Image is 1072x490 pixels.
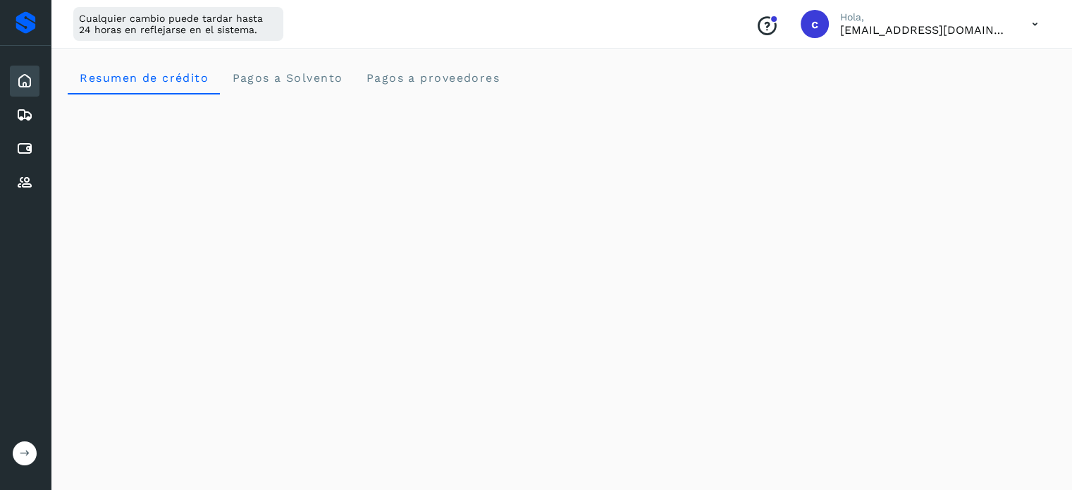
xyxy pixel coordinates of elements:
[231,71,343,85] span: Pagos a Solvento
[10,167,39,198] div: Proveedores
[73,7,283,41] div: Cualquier cambio puede tardar hasta 24 horas en reflejarse en el sistema.
[10,133,39,164] div: Cuentas por pagar
[10,99,39,130] div: Embarques
[840,23,1009,37] p: cxp1@53cargo.com
[840,11,1009,23] p: Hola,
[10,66,39,97] div: Inicio
[79,71,209,85] span: Resumen de crédito
[365,71,500,85] span: Pagos a proveedores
